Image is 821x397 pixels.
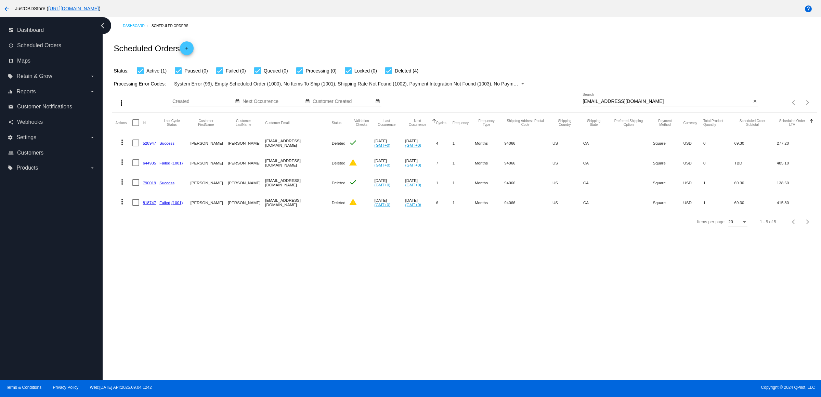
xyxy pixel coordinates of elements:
[184,67,208,75] span: Paused (0)
[552,193,583,212] mat-cell: US
[17,42,61,49] span: Scheduled Orders
[349,158,357,167] mat-icon: warning
[436,121,446,125] button: Change sorting for Cycles
[17,119,43,125] span: Webhooks
[683,133,703,153] mat-cell: USD
[405,183,421,187] a: (GMT+0)
[405,153,436,173] mat-cell: [DATE]
[405,173,436,193] mat-cell: [DATE]
[159,181,174,185] a: Success
[787,215,801,229] button: Previous page
[753,99,757,104] mat-icon: close
[332,141,346,145] span: Deleted
[3,5,11,13] mat-icon: arrow_back
[6,385,41,390] a: Terms & Conditions
[416,385,815,390] span: Copyright © 2024 QPilot, LLC
[172,99,234,104] input: Created
[143,181,156,185] a: 790019
[16,89,36,95] span: Reports
[552,153,583,173] mat-cell: US
[475,133,504,153] mat-cell: Months
[265,193,332,212] mat-cell: [EMAIL_ADDRESS][DOMAIN_NAME]
[751,98,758,105] button: Clear
[16,73,52,79] span: Retain & Grow
[777,133,814,153] mat-cell: 277.20
[8,40,95,51] a: update Scheduled Orders
[375,99,380,104] mat-icon: date_range
[159,141,174,145] a: Success
[265,173,332,193] mat-cell: [EMAIL_ADDRESS][DOMAIN_NAME]
[436,193,453,212] mat-cell: 6
[504,133,552,153] mat-cell: 94066
[123,21,152,31] a: Dashboard
[804,5,812,13] mat-icon: help
[90,74,95,79] i: arrow_drop_down
[583,193,611,212] mat-cell: CA
[405,193,436,212] mat-cell: [DATE]
[395,67,418,75] span: Deleted (4)
[152,21,194,31] a: Scheduled Orders
[777,193,814,212] mat-cell: 415.80
[475,153,504,173] mat-cell: Months
[349,138,357,147] mat-icon: check
[159,119,184,127] button: Change sorting for LastProcessingCycleId
[8,104,14,109] i: email
[228,153,265,173] mat-cell: [PERSON_NAME]
[17,150,43,156] span: Customers
[143,161,156,165] a: 644935
[728,220,747,225] mat-select: Items per page:
[801,215,815,229] button: Next page
[118,198,126,206] mat-icon: more_vert
[265,153,332,173] mat-cell: [EMAIL_ADDRESS][DOMAIN_NAME]
[801,96,815,109] button: Next page
[653,173,683,193] mat-cell: Square
[118,158,126,166] mat-icon: more_vert
[405,202,421,207] a: (GMT+0)
[728,220,733,224] span: 20
[265,121,289,125] button: Change sorting for CustomerEmail
[734,119,770,127] button: Change sorting for Subtotal
[583,119,604,127] button: Change sorting for ShippingState
[683,173,703,193] mat-cell: USD
[190,133,228,153] mat-cell: [PERSON_NAME]
[583,133,611,153] mat-cell: CA
[8,43,14,48] i: update
[653,133,683,153] mat-cell: Square
[228,133,265,153] mat-cell: [PERSON_NAME]
[118,178,126,186] mat-icon: more_vert
[97,20,108,31] i: chevron_left
[552,119,577,127] button: Change sorting for ShippingCountry
[777,153,814,173] mat-cell: 485.10
[475,119,498,127] button: Change sorting for FrequencyType
[190,193,228,212] mat-cell: [PERSON_NAME]
[171,161,183,165] a: (1001)
[90,165,95,171] i: arrow_drop_down
[159,161,170,165] a: Failed
[734,153,777,173] mat-cell: TBD
[374,173,405,193] mat-cell: [DATE]
[332,200,346,205] span: Deleted
[405,143,421,147] a: (GMT+0)
[171,200,183,205] a: (1001)
[703,193,734,212] mat-cell: 1
[235,99,240,104] mat-icon: date_range
[90,385,152,390] a: Web:[DATE] API:2025.09.04.1242
[374,119,399,127] button: Change sorting for LastOccurrenceUtc
[190,119,222,127] button: Change sorting for CustomerFirstName
[777,173,814,193] mat-cell: 138.60
[583,153,611,173] mat-cell: CA
[787,96,801,109] button: Previous page
[374,202,390,207] a: (GMT+0)
[48,6,99,11] a: [URL][DOMAIN_NAME]
[8,25,95,36] a: dashboard Dashboard
[118,138,126,146] mat-icon: more_vert
[8,117,95,128] a: share Webhooks
[16,165,38,171] span: Products
[243,99,304,104] input: Next Occurrence
[504,119,546,127] button: Change sorting for ShippingPostcode
[504,193,552,212] mat-cell: 94066
[703,173,734,193] mat-cell: 1
[8,101,95,112] a: email Customer Notifications
[552,173,583,193] mat-cell: US
[90,135,95,140] i: arrow_drop_down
